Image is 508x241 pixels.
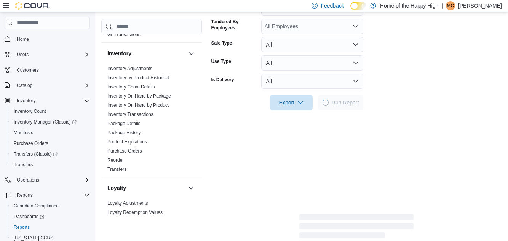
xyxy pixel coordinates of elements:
div: Loyalty [101,199,202,220]
p: Home of the Happy High [380,1,438,10]
span: Inventory Count [11,107,90,116]
span: Inventory Transactions [107,111,153,117]
span: Inventory [14,96,90,105]
span: Loading [299,215,414,240]
button: Catalog [2,80,93,91]
span: Inventory On Hand by Product [107,102,169,108]
span: Reports [14,191,90,200]
a: Transfers (Classic) [11,149,61,159]
p: [PERSON_NAME] [458,1,502,10]
a: GL Transactions [107,32,141,37]
a: Inventory by Product Historical [107,75,169,80]
span: Feedback [321,2,344,10]
label: Tendered By Employees [211,19,258,31]
span: Reports [17,192,33,198]
span: Manifests [14,130,33,136]
button: Loyalty [107,184,185,192]
a: Inventory On Hand by Package [107,93,171,99]
a: Package History [107,130,141,135]
span: Users [17,51,29,58]
span: Package History [107,130,141,136]
a: Inventory Manager (Classic) [8,117,93,127]
span: Transfers (Classic) [11,149,90,159]
span: Home [17,36,29,42]
button: LoadingRun Report [318,95,364,110]
a: Transfers (Classic) [8,149,93,159]
span: Canadian Compliance [14,203,59,209]
button: Customers [2,64,93,76]
span: GL Transactions [107,32,141,38]
span: Inventory Manager (Classic) [14,119,77,125]
a: Dashboards [8,211,93,222]
span: Inventory Manager (Classic) [11,117,90,127]
button: Loyalty [187,183,196,193]
label: Use Type [211,58,231,64]
a: Transfers [107,167,126,172]
span: Package Details [107,120,141,127]
div: Inventory [101,64,202,177]
label: Sale Type [211,40,232,46]
a: Inventory Adjustments [107,66,152,71]
span: Dashboards [11,212,90,221]
a: Inventory On Hand by Product [107,103,169,108]
a: Package Details [107,121,141,126]
span: Inventory by Product Historical [107,75,169,81]
a: Inventory Count Details [107,84,155,90]
button: Operations [14,175,42,185]
button: Users [2,49,93,60]
a: Reports [11,223,33,232]
span: Operations [14,175,90,185]
a: Inventory Count [11,107,49,116]
span: Transfers (Classic) [14,151,58,157]
p: | [441,1,443,10]
a: Loyalty Adjustments [107,201,148,206]
span: Inventory [17,98,35,104]
span: Inventory Adjustments [107,66,152,72]
a: Inventory Manager (Classic) [11,117,80,127]
a: Purchase Orders [107,148,142,154]
a: Loyalty Redemption Values [107,210,163,215]
span: Catalog [17,82,32,88]
a: Product Expirations [107,139,147,145]
span: Export [275,95,308,110]
span: Transfers [107,166,126,172]
label: Is Delivery [211,77,234,83]
button: Operations [2,175,93,185]
button: Reports [14,191,36,200]
a: Canadian Compliance [11,201,62,210]
button: All [261,74,363,89]
button: Users [14,50,32,59]
span: Manifests [11,128,90,137]
button: All [261,37,363,52]
span: Product Expirations [107,139,147,145]
button: Home [2,34,93,45]
span: Home [14,34,90,44]
span: MC [447,1,454,10]
button: Inventory [2,95,93,106]
button: Catalog [14,81,35,90]
input: Dark Mode [350,2,366,10]
span: [US_STATE] CCRS [14,235,53,241]
button: Export [270,95,313,110]
span: Transfers [11,160,90,169]
a: Inventory Transactions [107,112,153,117]
a: Home [14,35,32,44]
div: Matthew Cracknell [446,1,455,10]
a: Transfers [11,160,36,169]
a: Reorder [107,157,124,163]
button: All [261,55,363,71]
span: Customers [14,65,90,75]
button: Purchase Orders [8,138,93,149]
span: Users [14,50,90,59]
button: Open list of options [353,23,359,29]
span: Customers [17,67,39,73]
span: Canadian Compliance [11,201,90,210]
span: Loyalty Redemption Values [107,209,163,215]
span: Transfers [14,162,33,168]
a: Purchase Orders [11,139,51,148]
span: Purchase Orders [14,140,48,146]
button: Reports [2,190,93,201]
